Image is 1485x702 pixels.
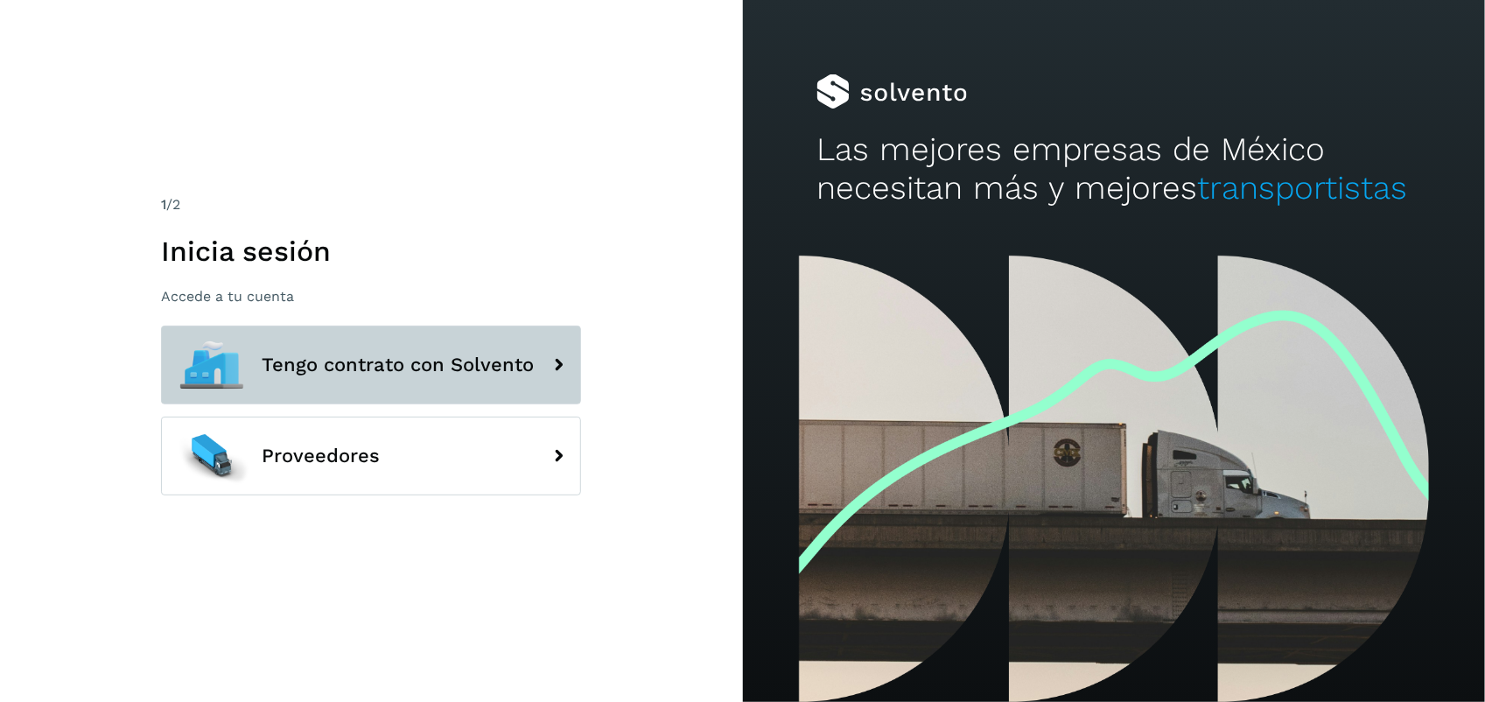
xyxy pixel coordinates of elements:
[161,417,581,495] button: Proveedores
[161,194,581,215] div: /2
[262,446,380,467] span: Proveedores
[1197,169,1407,207] span: transportistas
[262,355,534,376] span: Tengo contrato con Solvento
[816,130,1411,208] h2: Las mejores empresas de México necesitan más y mejores
[161,235,581,268] h1: Inicia sesión
[161,288,581,305] p: Accede a tu cuenta
[161,326,581,404] button: Tengo contrato con Solvento
[161,196,166,213] span: 1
